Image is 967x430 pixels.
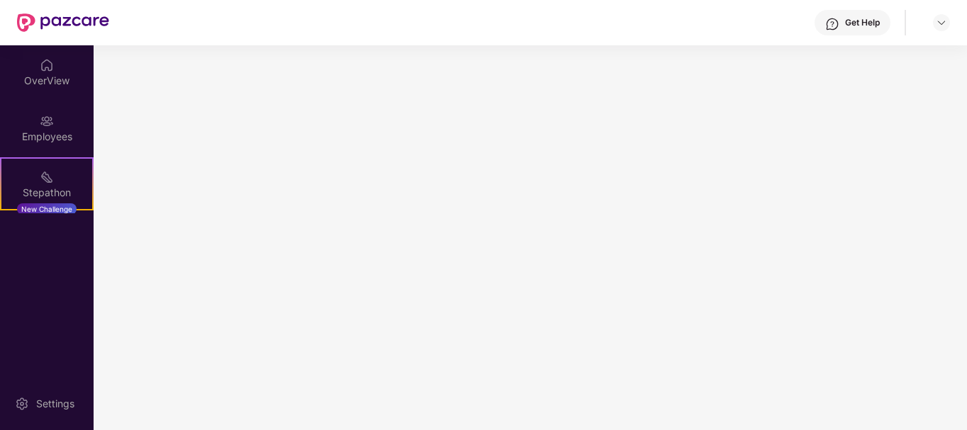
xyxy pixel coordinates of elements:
[936,17,947,28] img: svg+xml;base64,PHN2ZyBpZD0iRHJvcGRvd24tMzJ4MzIiIHhtbG5zPSJodHRwOi8vd3d3LnczLm9yZy8yMDAwL3N2ZyIgd2...
[40,170,54,184] img: svg+xml;base64,PHN2ZyB4bWxucz0iaHR0cDovL3d3dy53My5vcmcvMjAwMC9zdmciIHdpZHRoPSIyMSIgaGVpZ2h0PSIyMC...
[17,13,109,32] img: New Pazcare Logo
[15,397,29,411] img: svg+xml;base64,PHN2ZyBpZD0iU2V0dGluZy0yMHgyMCIgeG1sbnM9Imh0dHA6Ly93d3cudzMub3JnLzIwMDAvc3ZnIiB3aW...
[17,203,77,215] div: New Challenge
[32,397,79,411] div: Settings
[40,58,54,72] img: svg+xml;base64,PHN2ZyBpZD0iSG9tZSIgeG1sbnM9Imh0dHA6Ly93d3cudzMub3JnLzIwMDAvc3ZnIiB3aWR0aD0iMjAiIG...
[40,114,54,128] img: svg+xml;base64,PHN2ZyBpZD0iRW1wbG95ZWVzIiB4bWxucz0iaHR0cDovL3d3dy53My5vcmcvMjAwMC9zdmciIHdpZHRoPS...
[845,17,880,28] div: Get Help
[1,186,92,200] div: Stepathon
[825,17,839,31] img: svg+xml;base64,PHN2ZyBpZD0iSGVscC0zMngzMiIgeG1sbnM9Imh0dHA6Ly93d3cudzMub3JnLzIwMDAvc3ZnIiB3aWR0aD...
